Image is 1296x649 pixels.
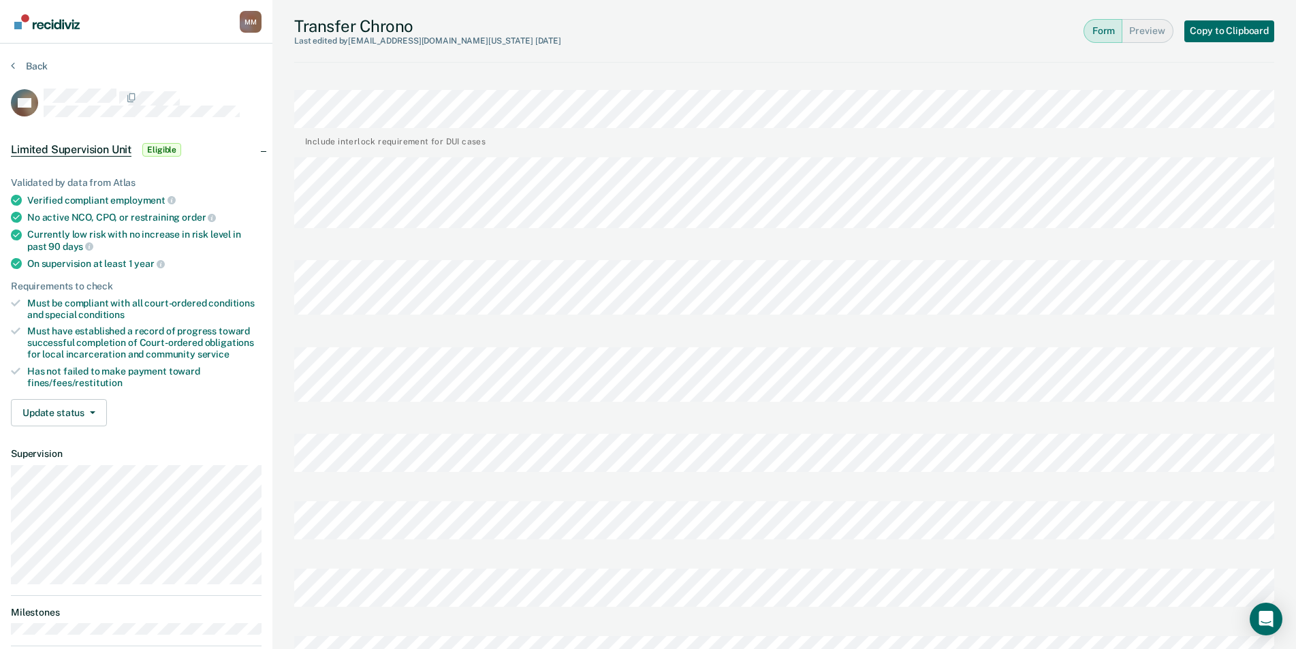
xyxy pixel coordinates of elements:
[305,133,486,146] div: Include interlock requirement for DUI cases
[134,258,164,269] span: year
[11,281,262,292] div: Requirements to check
[27,257,262,270] div: On supervision at least 1
[14,14,80,29] img: Recidiviz
[294,16,561,46] div: Transfer Chrono
[27,366,262,389] div: Has not failed to make payment toward
[1122,19,1173,43] button: Preview
[27,211,262,223] div: No active NCO, CPO, or restraining
[110,195,175,206] span: employment
[11,177,262,189] div: Validated by data from Atlas
[11,60,48,72] button: Back
[27,194,262,206] div: Verified compliant
[1184,20,1274,42] button: Copy to Clipboard
[11,399,107,426] button: Update status
[27,326,262,360] div: Must have established a record of progress toward successful completion of Court-ordered obligati...
[11,607,262,618] dt: Milestones
[535,36,561,46] span: [DATE]
[11,143,131,157] span: Limited Supervision Unit
[27,377,123,388] span: fines/fees/restitution
[240,11,262,33] div: M M
[1084,19,1122,43] button: Form
[294,36,561,46] div: Last edited by [EMAIL_ADDRESS][DOMAIN_NAME][US_STATE]
[240,11,262,33] button: Profile dropdown button
[197,349,230,360] span: service
[142,143,181,157] span: Eligible
[11,448,262,460] dt: Supervision
[1250,603,1282,635] div: Open Intercom Messenger
[182,212,216,223] span: order
[27,229,262,252] div: Currently low risk with no increase in risk level in past 90
[63,241,93,252] span: days
[27,298,262,321] div: Must be compliant with all court-ordered conditions and special conditions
